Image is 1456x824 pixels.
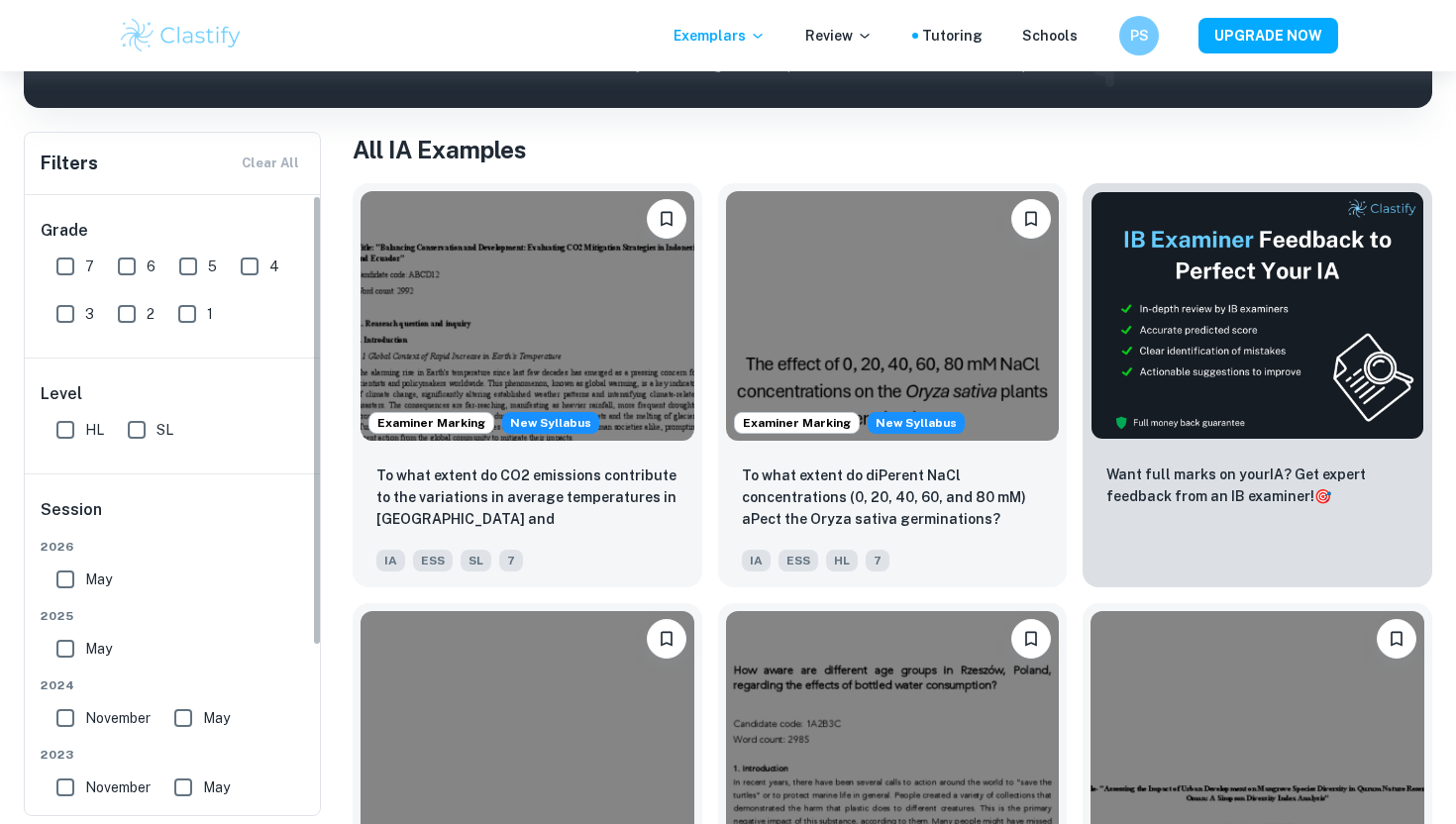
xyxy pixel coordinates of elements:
[147,303,155,325] span: 2
[118,16,244,55] img: Clastify logo
[742,550,771,571] span: IA
[208,256,217,277] span: 5
[147,256,156,277] span: 6
[735,414,859,432] span: Examiner Marking
[805,25,873,47] p: Review
[41,498,306,538] h6: Session
[1377,619,1416,659] button: Bookmark
[41,219,306,243] h6: Grade
[353,183,702,587] a: Examiner MarkingStarting from the May 2026 session, the ESS IA requirements have changed. We crea...
[361,191,694,441] img: ESS IA example thumbnail: To what extent do CO2 emissions contribu
[868,412,965,434] span: New Syllabus
[1128,25,1151,47] h6: PS
[353,132,1432,167] h1: All IA Examples
[203,707,230,729] span: May
[1011,619,1051,659] button: Bookmark
[41,607,306,625] span: 2025
[376,464,678,532] p: To what extent do CO2 emissions contribute to the variations in average temperatures in Indonesia...
[1091,191,1424,440] img: Thumbnail
[85,707,151,729] span: November
[1106,463,1408,507] p: Want full marks on your IA ? Get expert feedback from an IB examiner!
[203,776,230,798] span: May
[726,191,1060,441] img: ESS IA example thumbnail: To what extent do diPerent NaCl concentr
[413,550,453,571] span: ESS
[461,550,491,571] span: SL
[1022,25,1078,47] a: Schools
[1119,16,1159,55] button: PS
[85,568,112,590] span: May
[779,550,818,571] span: ESS
[207,303,213,325] span: 1
[85,419,104,441] span: HL
[502,412,599,434] span: New Syllabus
[85,776,151,798] span: November
[826,550,858,571] span: HL
[1198,18,1338,53] button: UPGRADE NOW
[1011,199,1051,239] button: Bookmark
[41,150,98,177] h6: Filters
[499,550,523,571] span: 7
[866,550,889,571] span: 7
[502,412,599,434] div: Starting from the May 2026 session, the ESS IA requirements have changed. We created this exempla...
[41,538,306,556] span: 2026
[1314,488,1331,504] span: 🎯
[674,25,766,47] p: Exemplars
[41,382,306,406] h6: Level
[1093,31,1103,41] button: Help and Feedback
[41,676,306,694] span: 2024
[868,412,965,434] div: Starting from the May 2026 session, the ESS IA requirements have changed. We created this exempla...
[742,464,1044,530] p: To what extent do diPerent NaCl concentrations (0, 20, 40, 60, and 80 mM) aPect the Oryza sativa ...
[718,183,1068,587] a: Examiner MarkingStarting from the May 2026 session, the ESS IA requirements have changed. We crea...
[376,550,405,571] span: IA
[41,746,306,764] span: 2023
[1083,183,1432,587] a: ThumbnailWant full marks on yourIA? Get expert feedback from an IB examiner!
[922,25,983,47] a: Tutoring
[85,638,112,660] span: May
[647,199,686,239] button: Bookmark
[647,619,686,659] button: Bookmark
[369,414,493,432] span: Examiner Marking
[85,303,94,325] span: 3
[156,419,173,441] span: SL
[85,256,94,277] span: 7
[269,256,279,277] span: 4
